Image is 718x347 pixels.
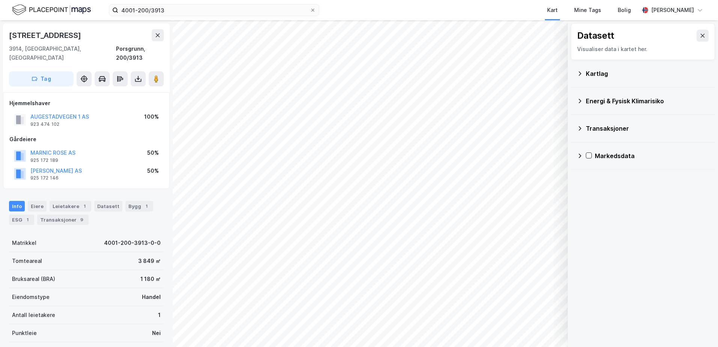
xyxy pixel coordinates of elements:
input: Søk på adresse, matrikkel, gårdeiere, leietakere eller personer [118,5,310,16]
div: 50% [147,148,159,157]
div: Bygg [125,201,153,211]
div: ESG [9,214,34,225]
div: Antall leietakere [12,311,55,320]
div: Info [9,201,25,211]
div: Punktleie [12,329,37,338]
div: Transaksjoner [586,124,709,133]
div: 1 [24,216,31,223]
div: 1 180 ㎡ [140,275,161,284]
div: 923 474 102 [30,121,59,127]
div: Kartlag [586,69,709,78]
div: Datasett [94,201,122,211]
div: 3914, [GEOGRAPHIC_DATA], [GEOGRAPHIC_DATA] [9,44,116,62]
div: Mine Tags [574,6,601,15]
img: logo.f888ab2527a4732fd821a326f86c7f29.svg [12,3,91,17]
div: Leietakere [50,201,91,211]
div: Bolig [618,6,631,15]
div: Kontrollprogram for chat [680,311,718,347]
div: Nei [152,329,161,338]
div: Kart [547,6,558,15]
div: Eiere [28,201,47,211]
div: 925 172 146 [30,175,59,181]
div: [STREET_ADDRESS] [9,29,83,41]
div: Transaksjoner [37,214,89,225]
div: Tomteareal [12,256,42,266]
div: 100% [144,112,159,121]
div: [PERSON_NAME] [651,6,694,15]
div: Hjemmelshaver [9,99,163,108]
div: Markedsdata [595,151,709,160]
div: 50% [147,166,159,175]
div: 3 849 ㎡ [138,256,161,266]
div: Porsgrunn, 200/3913 [116,44,164,62]
div: Energi & Fysisk Klimarisiko [586,97,709,106]
div: Matrikkel [12,238,36,247]
div: 1 [158,311,161,320]
button: Tag [9,71,74,86]
div: Handel [142,293,161,302]
div: 925 172 189 [30,157,58,163]
div: 9 [78,216,86,223]
iframe: Chat Widget [680,311,718,347]
div: Gårdeiere [9,135,163,144]
div: 4001-200-3913-0-0 [104,238,161,247]
div: 1 [81,202,88,210]
div: Bruksareal (BRA) [12,275,55,284]
div: Visualiser data i kartet her. [577,45,709,54]
div: Datasett [577,30,614,42]
div: 1 [143,202,150,210]
div: Eiendomstype [12,293,50,302]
